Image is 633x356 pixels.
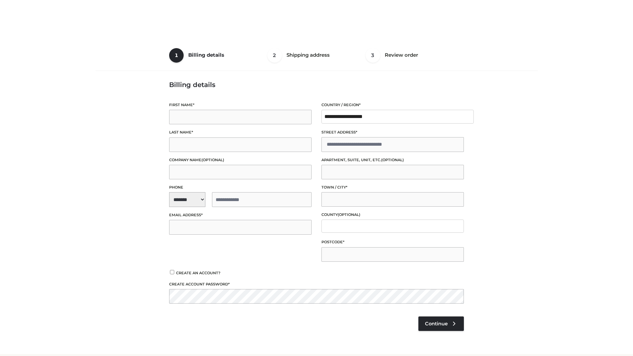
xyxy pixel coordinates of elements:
label: County [321,212,464,218]
label: Apartment, suite, unit, etc. [321,157,464,163]
label: Create account password [169,281,464,287]
label: Country / Region [321,102,464,108]
label: Email address [169,212,312,218]
input: Create an account? [169,270,175,274]
h3: Billing details [169,81,464,89]
span: (optional) [338,212,360,217]
span: Review order [385,52,418,58]
label: Last name [169,129,312,135]
label: Phone [169,184,312,191]
label: Company name [169,157,312,163]
span: Create an account? [176,271,221,275]
span: 2 [267,48,282,63]
span: (optional) [201,158,224,162]
span: (optional) [381,158,404,162]
span: 1 [169,48,184,63]
label: Street address [321,129,464,135]
label: First name [169,102,312,108]
label: Town / City [321,184,464,191]
span: Continue [425,321,448,327]
span: 3 [366,48,380,63]
label: Postcode [321,239,464,245]
span: Shipping address [286,52,330,58]
a: Continue [418,316,464,331]
span: Billing details [188,52,224,58]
